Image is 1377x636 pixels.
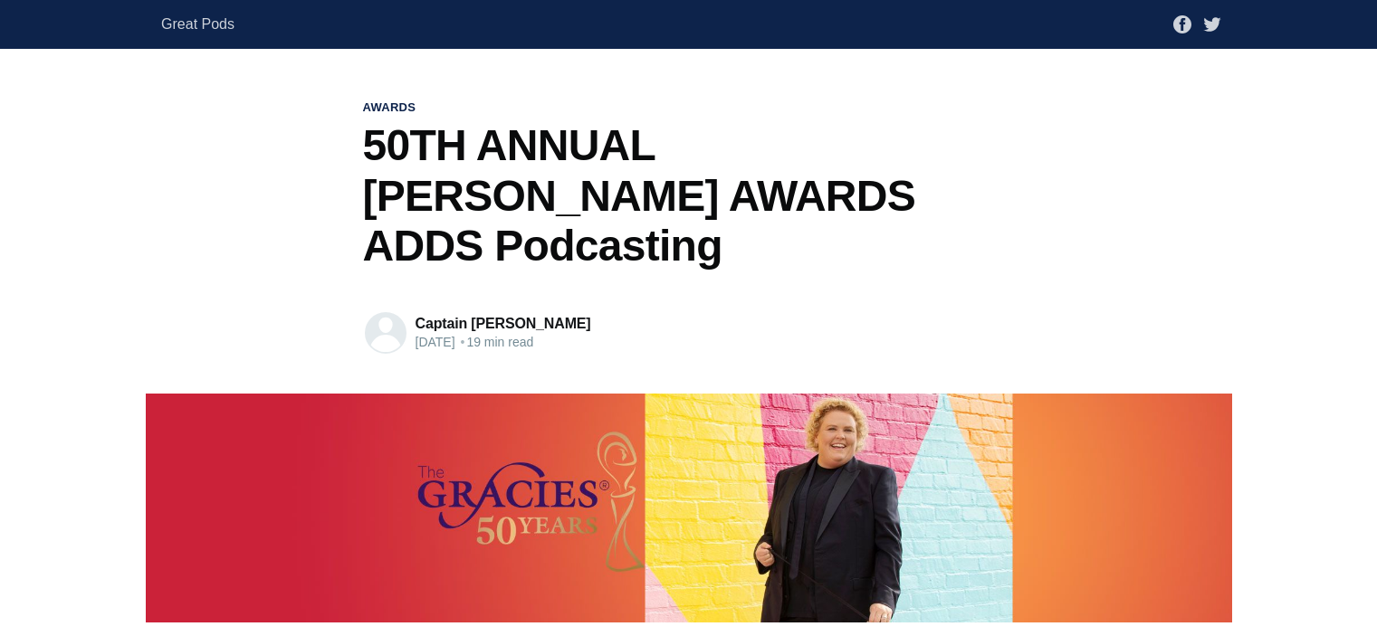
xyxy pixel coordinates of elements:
[363,120,1015,271] h1: 50TH ANNUAL [PERSON_NAME] AWARDS ADDS Podcasting
[458,335,533,349] span: 19 min read
[363,100,416,116] a: awards
[460,335,464,350] span: •
[416,316,591,331] a: Captain [PERSON_NAME]
[161,8,234,41] a: Great Pods
[146,394,1232,622] img: Gracie Awards
[1173,15,1191,31] a: Facebook
[416,335,455,349] time: [DATE]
